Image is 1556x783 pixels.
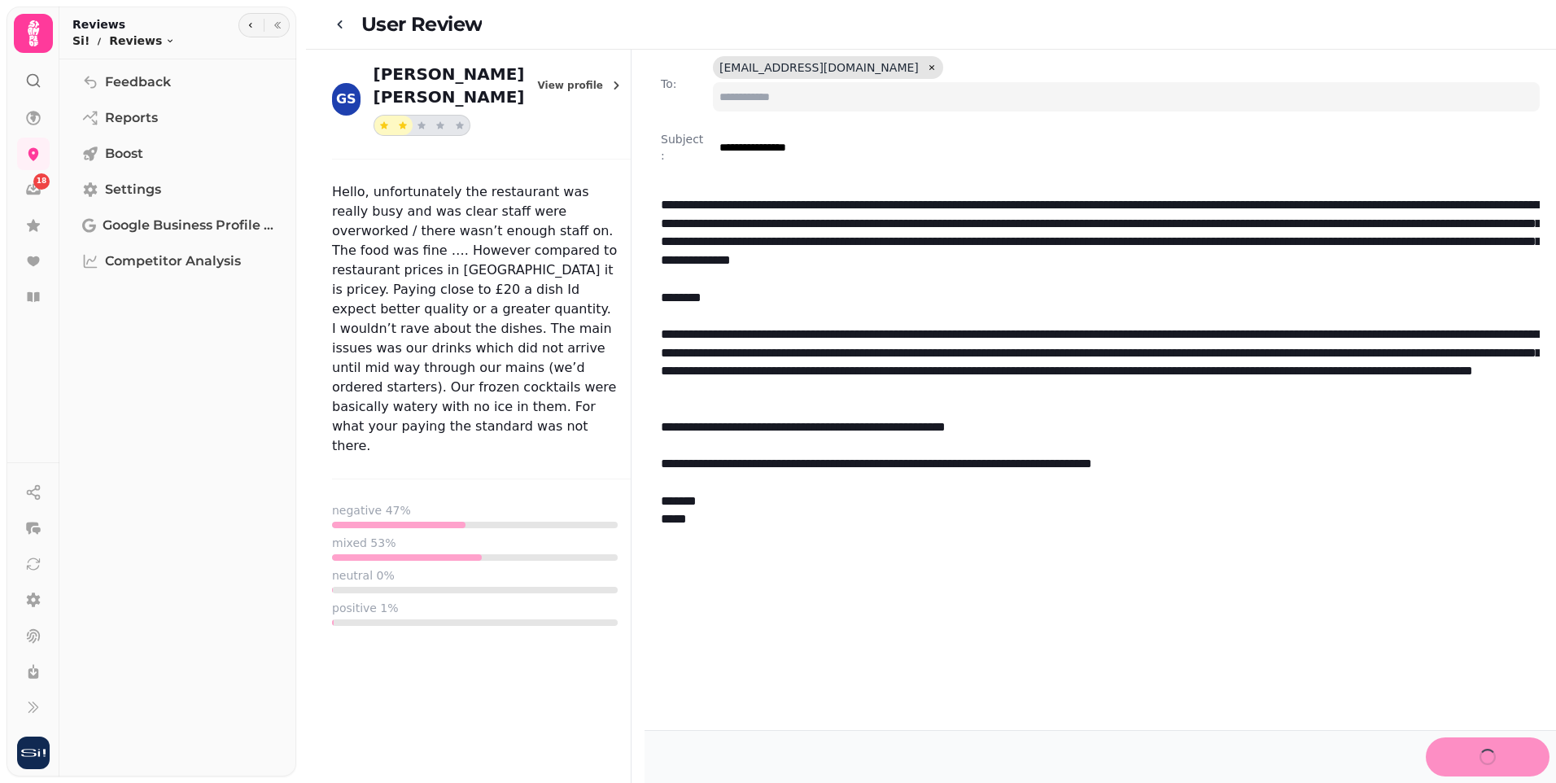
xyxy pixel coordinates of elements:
[72,173,283,206] a: Settings
[332,182,631,456] p: Hello, unfortunately the restaurant was really busy and was clear staff were overworked / there w...
[431,116,450,135] button: star
[72,209,283,242] a: Google Business Profile (Beta)
[37,176,47,187] span: 18
[450,116,470,135] button: star
[105,252,241,271] span: Competitor Analysis
[538,81,604,90] span: View profile
[105,108,158,128] span: Reports
[72,16,175,33] h2: Reviews
[332,502,618,522] label: negative 47%
[72,138,283,170] a: Boost
[17,737,50,769] img: User avatar
[72,33,175,49] nav: breadcrumb
[361,9,482,40] h2: User Review
[109,33,175,49] button: Reviews
[59,59,296,776] nav: Tabs
[332,8,361,41] a: go-back
[72,66,283,98] a: Feedback
[719,59,919,76] span: [EMAIL_ADDRESS][DOMAIN_NAME]
[412,116,431,135] button: star
[531,74,632,97] button: View profile
[72,33,90,49] p: Si!
[393,116,413,135] button: star
[332,567,618,587] label: neutral 0%
[661,131,706,164] label: Subject:
[14,737,53,769] button: User avatar
[332,600,618,619] label: positive 1%
[374,116,394,135] button: star
[17,173,50,206] a: 18
[105,144,143,164] span: Boost
[72,102,283,134] a: Reports
[661,76,706,92] label: To:
[105,72,171,92] span: Feedback
[374,63,525,108] p: [PERSON_NAME] [PERSON_NAME]
[105,180,161,199] span: Settings
[72,245,283,278] a: Competitor Analysis
[332,535,618,554] label: mixed 53%
[336,93,356,106] span: GS
[103,216,273,235] span: Google Business Profile (Beta)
